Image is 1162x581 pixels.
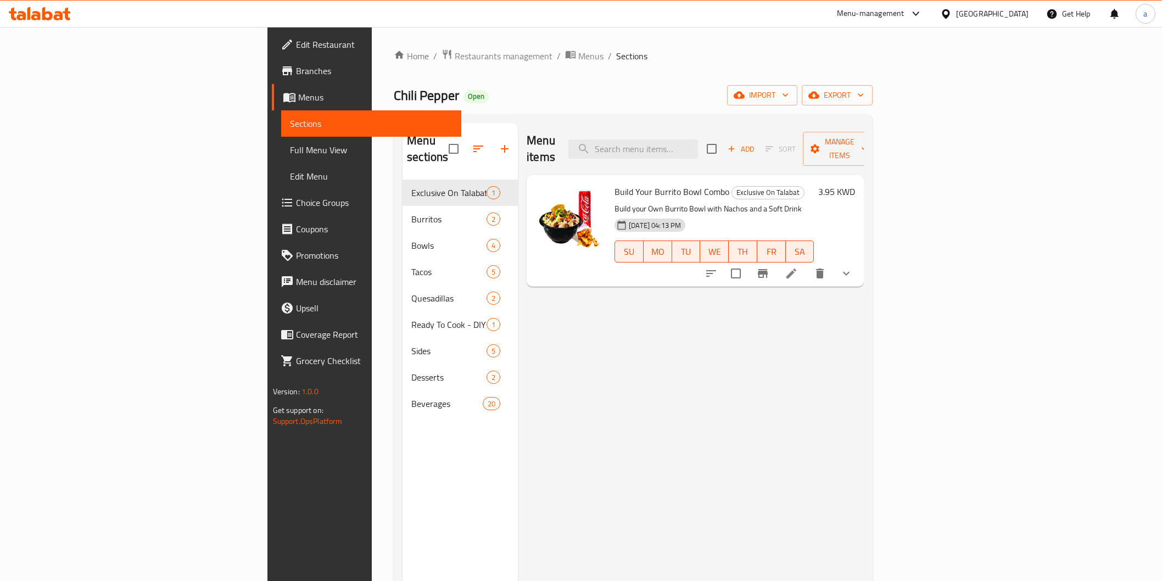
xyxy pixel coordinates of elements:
span: 2 [487,372,500,383]
li: / [608,49,612,63]
a: Menu disclaimer [272,269,461,295]
input: search [568,139,698,159]
span: MO [648,244,668,260]
svg: Show Choices [840,267,853,280]
span: Beverages [411,397,483,410]
a: Promotions [272,242,461,269]
span: 4 [487,241,500,251]
a: Coupons [272,216,461,242]
span: import [736,88,789,102]
button: export [802,85,873,105]
button: delete [807,260,833,287]
button: TU [672,241,701,262]
span: Open [463,92,489,101]
span: Exclusive On Talabat [411,186,487,199]
div: Burritos2 [403,206,518,232]
div: Desserts2 [403,364,518,390]
span: Menus [298,91,452,104]
span: 5 [487,267,500,277]
a: Full Menu View [281,137,461,163]
a: Edit Restaurant [272,31,461,58]
span: Menus [578,49,604,63]
button: TH [729,241,757,262]
button: Manage items [803,132,876,166]
span: WE [705,244,724,260]
span: Select all sections [442,137,465,160]
div: Sides5 [403,338,518,364]
button: Branch-specific-item [750,260,776,287]
a: Edit menu item [785,267,798,280]
button: sort-choices [698,260,724,287]
button: Add section [491,136,518,162]
div: Menu-management [837,7,904,20]
span: Promotions [296,249,452,262]
span: Upsell [296,301,452,315]
nav: breadcrumb [394,49,873,63]
span: Choice Groups [296,196,452,209]
span: Sections [616,49,647,63]
div: Bowls4 [403,232,518,259]
span: 5 [487,346,500,356]
span: Manage items [812,135,868,163]
div: items [483,397,500,410]
a: Support.OpsPlatform [273,414,343,428]
span: Edit Restaurant [296,38,452,51]
span: SA [790,244,810,260]
span: Full Menu View [290,143,452,157]
span: Get support on: [273,403,323,417]
div: Exclusive On Talabat1 [403,180,518,206]
button: Add [723,141,758,158]
h2: Menu items [527,132,555,165]
div: items [487,265,500,278]
div: items [487,344,500,357]
span: Select section first [758,141,803,158]
h6: 3.95 KWD [818,184,855,199]
a: Upsell [272,295,461,321]
span: Grocery Checklist [296,354,452,367]
span: Edit Menu [290,170,452,183]
nav: Menu sections [403,175,518,421]
span: 1.0.0 [301,384,319,399]
a: Restaurants management [442,49,552,63]
div: [GEOGRAPHIC_DATA] [956,8,1029,20]
a: Choice Groups [272,189,461,216]
span: Select section [700,137,723,160]
a: Grocery Checklist [272,348,461,374]
span: Sort sections [465,136,491,162]
a: Menus [272,84,461,110]
button: show more [833,260,859,287]
a: Coverage Report [272,321,461,348]
span: Build Your Burrito Bowl Combo [614,183,729,200]
a: Menus [565,49,604,63]
li: / [557,49,561,63]
span: Version: [273,384,300,399]
div: Tacos [411,265,487,278]
span: Menu disclaimer [296,275,452,288]
button: MO [644,241,672,262]
div: items [487,292,500,305]
div: items [487,239,500,252]
div: Ready To Cook - DIY Box1 [403,311,518,338]
span: TH [733,244,753,260]
span: [DATE] 04:13 PM [624,220,685,231]
span: Sides [411,344,487,357]
span: Exclusive On Talabat [732,186,804,199]
span: Add item [723,141,758,158]
div: Burritos [411,213,487,226]
span: Branches [296,64,452,77]
div: Tacos5 [403,259,518,285]
div: Beverages20 [403,390,518,417]
button: WE [700,241,729,262]
div: Ready To Cook - DIY Box [411,318,487,331]
span: Sections [290,117,452,130]
span: Bowls [411,239,487,252]
span: SU [619,244,639,260]
span: export [811,88,864,102]
span: Restaurants management [455,49,552,63]
span: Quesadillas [411,292,487,305]
span: 2 [487,293,500,304]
